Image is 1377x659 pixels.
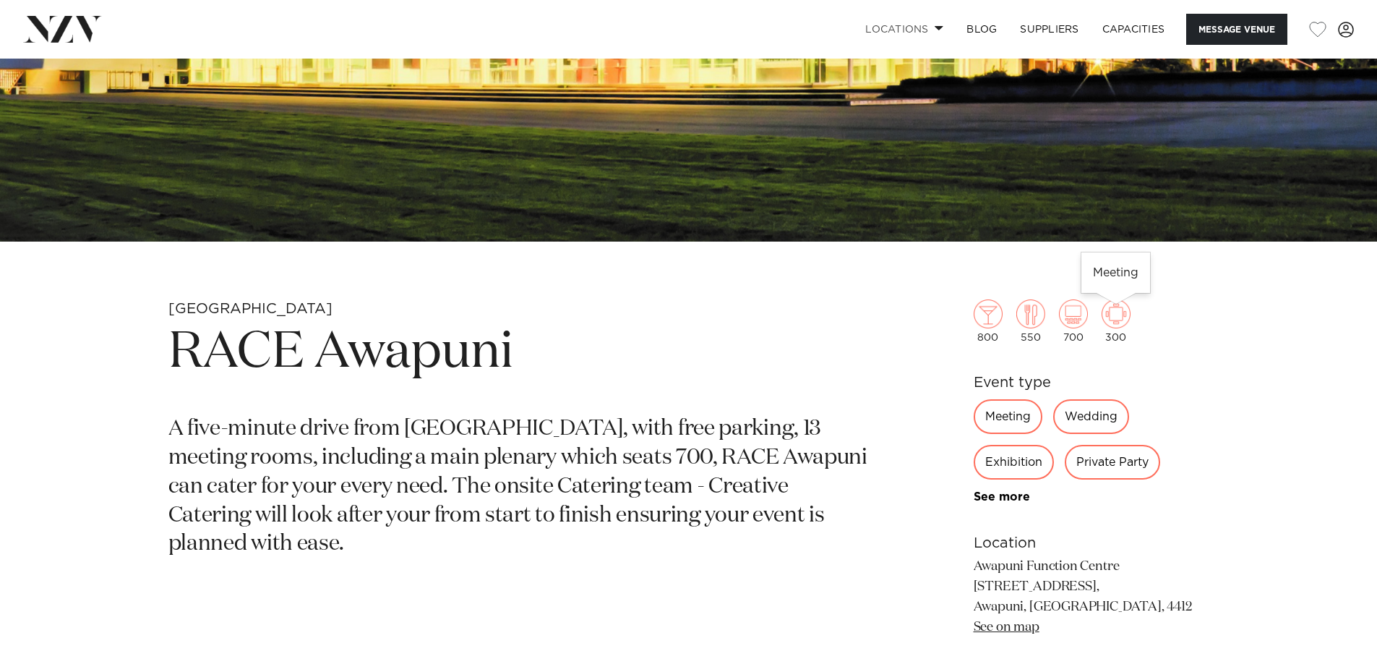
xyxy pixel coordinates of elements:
div: 550 [1016,299,1045,343]
h1: RACE Awapuni [168,320,871,386]
a: BLOG [955,14,1008,45]
img: meeting.png [1102,299,1131,328]
small: [GEOGRAPHIC_DATA] [168,302,333,316]
a: Capacities [1091,14,1177,45]
img: dining.png [1016,299,1045,328]
img: nzv-logo.png [23,16,102,42]
div: Meeting [1081,252,1150,293]
div: Wedding [1053,399,1129,434]
a: Locations [854,14,955,45]
h6: Location [974,532,1209,554]
div: 800 [974,299,1003,343]
div: Meeting [974,399,1042,434]
p: A five-minute drive from [GEOGRAPHIC_DATA], with free parking, 13 meeting rooms, including a main... [168,415,871,559]
img: theatre.png [1059,299,1088,328]
button: Message Venue [1186,14,1287,45]
div: Exhibition [974,445,1054,480]
a: See on map [974,621,1039,634]
div: Private Party [1065,445,1160,480]
div: 700 [1059,299,1088,343]
img: cocktail.png [974,299,1003,328]
a: SUPPLIERS [1008,14,1090,45]
h6: Event type [974,372,1209,394]
div: 300 [1102,299,1131,343]
p: Awapuni Function Centre [STREET_ADDRESS], Awapuni, [GEOGRAPHIC_DATA], 4412 [974,557,1209,638]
